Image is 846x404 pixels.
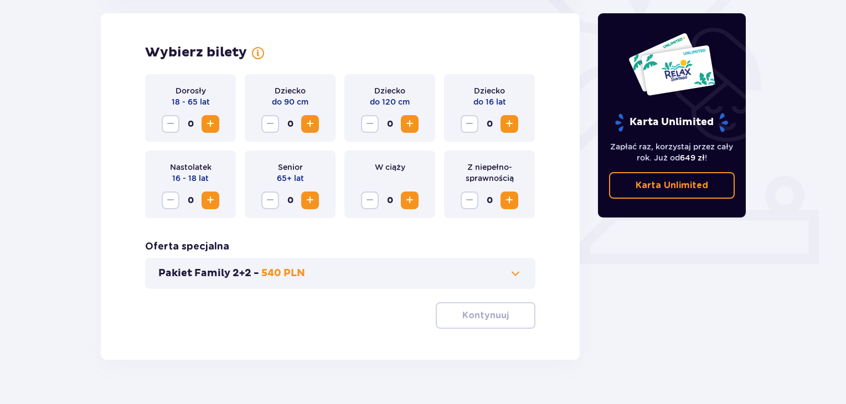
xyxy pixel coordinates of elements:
[145,240,229,253] h3: Oferta specjalna
[614,113,729,132] p: Karta Unlimited
[374,85,405,96] p: Dziecko
[176,85,206,96] p: Dorosły
[453,162,526,184] p: Z niepełno­sprawnością
[501,115,518,133] button: Zwiększ
[162,191,179,209] button: Zmniejsz
[261,191,279,209] button: Zmniejsz
[381,115,399,133] span: 0
[202,115,219,133] button: Zwiększ
[628,32,716,96] img: Dwie karty całoroczne do Suntago z napisem 'UNLIMITED RELAX', na białym tle z tropikalnymi liśćmi...
[158,267,522,280] button: Pakiet Family 2+2 -540 PLN
[501,191,518,209] button: Zwiększ
[473,96,506,107] p: do 16 lat
[481,115,498,133] span: 0
[370,96,410,107] p: do 120 cm
[361,191,379,209] button: Zmniejsz
[182,115,199,133] span: 0
[462,309,509,322] p: Kontynuuj
[182,191,199,209] span: 0
[278,162,303,173] p: Senior
[170,162,211,173] p: Nastolatek
[474,85,505,96] p: Dziecko
[275,85,306,96] p: Dziecko
[281,115,299,133] span: 0
[301,191,319,209] button: Zwiększ
[261,115,279,133] button: Zmniejsz
[145,44,247,61] h2: Wybierz bilety
[609,141,735,163] p: Zapłać raz, korzystaj przez cały rok. Już od !
[609,172,735,199] a: Karta Unlimited
[172,173,209,184] p: 16 - 18 lat
[436,302,535,329] button: Kontynuuj
[172,96,210,107] p: 18 - 65 lat
[461,191,478,209] button: Zmniejsz
[202,191,219,209] button: Zwiększ
[680,153,705,162] span: 649 zł
[158,267,259,280] p: Pakiet Family 2+2 -
[261,267,305,280] p: 540 PLN
[272,96,308,107] p: do 90 cm
[162,115,179,133] button: Zmniejsz
[461,115,478,133] button: Zmniejsz
[381,191,399,209] span: 0
[301,115,319,133] button: Zwiększ
[281,191,299,209] span: 0
[636,179,708,191] p: Karta Unlimited
[401,191,419,209] button: Zwiększ
[481,191,498,209] span: 0
[277,173,304,184] p: 65+ lat
[401,115,419,133] button: Zwiększ
[361,115,379,133] button: Zmniejsz
[375,162,405,173] p: W ciąży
